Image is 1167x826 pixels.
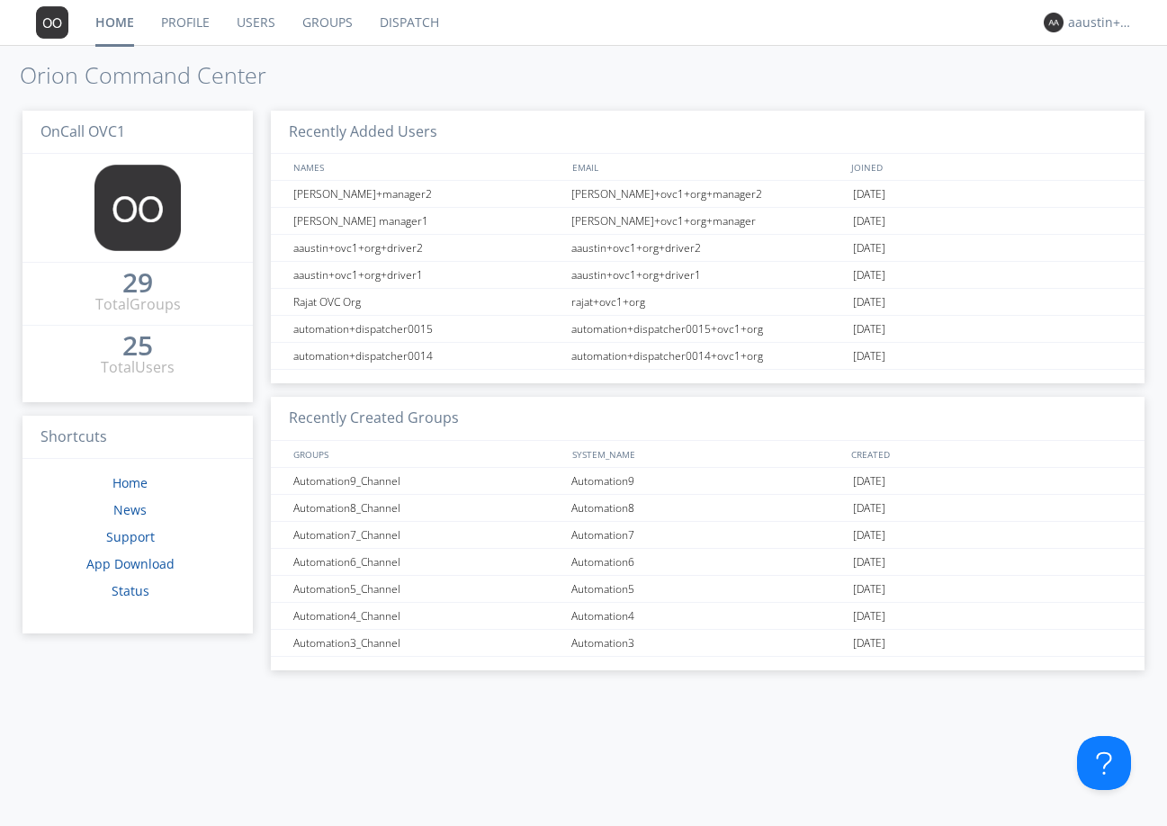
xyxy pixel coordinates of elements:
[567,316,848,342] div: automation+dispatcher0015+ovc1+org
[271,235,1145,262] a: aaustin+ovc1+org+driver2aaustin+ovc1+org+driver2[DATE]
[271,549,1145,576] a: Automation6_ChannelAutomation6[DATE]
[853,181,885,208] span: [DATE]
[853,495,885,522] span: [DATE]
[847,154,1127,180] div: JOINED
[567,343,848,369] div: automation+dispatcher0014+ovc1+org
[567,262,848,288] div: aaustin+ovc1+org+driver1
[567,630,848,656] div: Automation3
[112,474,148,491] a: Home
[101,357,175,378] div: Total Users
[853,576,885,603] span: [DATE]
[289,343,567,369] div: automation+dispatcher0014
[853,316,885,343] span: [DATE]
[36,6,68,39] img: 373638.png
[289,522,567,548] div: Automation7_Channel
[289,630,567,656] div: Automation3_Channel
[289,181,567,207] div: [PERSON_NAME]+manager2
[853,343,885,370] span: [DATE]
[853,468,885,495] span: [DATE]
[289,316,567,342] div: automation+dispatcher0015
[271,262,1145,289] a: aaustin+ovc1+org+driver1aaustin+ovc1+org+driver1[DATE]
[853,208,885,235] span: [DATE]
[567,208,848,234] div: [PERSON_NAME]+ovc1+org+manager
[122,337,153,357] a: 25
[567,289,848,315] div: rajat+ovc1+org
[1044,13,1064,32] img: 373638.png
[289,576,567,602] div: Automation5_Channel
[853,603,885,630] span: [DATE]
[289,289,567,315] div: Rajat OVC Org
[853,630,885,657] span: [DATE]
[289,235,567,261] div: aaustin+ovc1+org+driver2
[94,165,181,251] img: 373638.png
[847,441,1127,467] div: CREATED
[567,549,848,575] div: Automation6
[289,262,567,288] div: aaustin+ovc1+org+driver1
[122,274,153,292] div: 29
[567,181,848,207] div: [PERSON_NAME]+ovc1+org+manager2
[853,262,885,289] span: [DATE]
[567,576,848,602] div: Automation5
[289,495,567,521] div: Automation8_Channel
[853,522,885,549] span: [DATE]
[853,549,885,576] span: [DATE]
[568,441,847,467] div: SYSTEM_NAME
[289,441,562,467] div: GROUPS
[289,549,567,575] div: Automation6_Channel
[271,289,1145,316] a: Rajat OVC Orgrajat+ovc1+org[DATE]
[289,154,562,180] div: NAMES
[271,316,1145,343] a: automation+dispatcher0015automation+dispatcher0015+ovc1+org[DATE]
[40,121,125,141] span: OnCall OVC1
[106,528,155,545] a: Support
[271,111,1145,155] h3: Recently Added Users
[271,208,1145,235] a: [PERSON_NAME] manager1[PERSON_NAME]+ovc1+org+manager[DATE]
[271,603,1145,630] a: Automation4_ChannelAutomation4[DATE]
[567,522,848,548] div: Automation7
[113,501,147,518] a: News
[271,468,1145,495] a: Automation9_ChannelAutomation9[DATE]
[271,630,1145,657] a: Automation3_ChannelAutomation3[DATE]
[289,208,567,234] div: [PERSON_NAME] manager1
[112,582,149,599] a: Status
[22,416,253,460] h3: Shortcuts
[567,495,848,521] div: Automation8
[271,397,1145,441] h3: Recently Created Groups
[122,337,153,355] div: 25
[1077,736,1131,790] iframe: Toggle Customer Support
[289,603,567,629] div: Automation4_Channel
[271,495,1145,522] a: Automation8_ChannelAutomation8[DATE]
[271,522,1145,549] a: Automation7_ChannelAutomation7[DATE]
[853,289,885,316] span: [DATE]
[567,235,848,261] div: aaustin+ovc1+org+driver2
[271,343,1145,370] a: automation+dispatcher0014automation+dispatcher0014+ovc1+org[DATE]
[568,154,847,180] div: EMAIL
[567,603,848,629] div: Automation4
[271,576,1145,603] a: Automation5_ChannelAutomation5[DATE]
[271,181,1145,208] a: [PERSON_NAME]+manager2[PERSON_NAME]+ovc1+org+manager2[DATE]
[122,274,153,294] a: 29
[95,294,181,315] div: Total Groups
[853,235,885,262] span: [DATE]
[1068,13,1136,31] div: aaustin+ovc1+org
[289,468,567,494] div: Automation9_Channel
[86,555,175,572] a: App Download
[567,468,848,494] div: Automation9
